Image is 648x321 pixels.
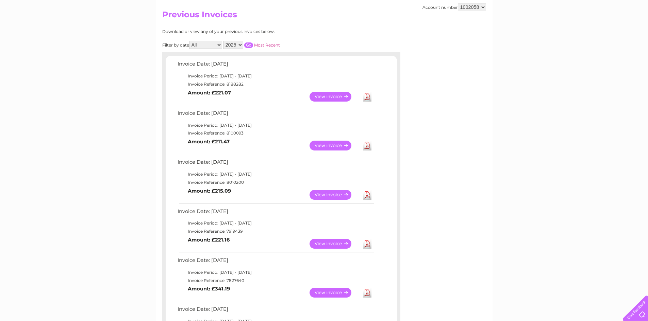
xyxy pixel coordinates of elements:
[363,92,371,102] a: Download
[310,141,360,150] a: View
[176,121,375,129] td: Invoice Period: [DATE] - [DATE]
[188,286,230,292] b: Amount: £341.19
[363,141,371,150] a: Download
[310,190,360,200] a: View
[162,41,341,49] div: Filter by date
[164,4,485,33] div: Clear Business is a trading name of Verastar Limited (registered in [GEOGRAPHIC_DATA] No. 3667643...
[162,29,341,34] div: Download or view any of your previous invoices below.
[363,288,371,298] a: Download
[176,158,375,170] td: Invoice Date: [DATE]
[545,29,560,34] a: Energy
[626,29,642,34] a: Log out
[188,188,231,194] b: Amount: £215.09
[176,305,375,317] td: Invoice Date: [DATE]
[422,3,486,11] div: Account number
[176,72,375,80] td: Invoice Period: [DATE] - [DATE]
[310,92,360,102] a: View
[162,10,486,23] h2: Previous Invoices
[310,288,360,298] a: View
[176,59,375,72] td: Invoice Date: [DATE]
[363,190,371,200] a: Download
[176,80,375,88] td: Invoice Reference: 8188282
[589,29,599,34] a: Blog
[520,3,567,12] a: 0333 014 3131
[176,170,375,178] td: Invoice Period: [DATE] - [DATE]
[564,29,585,34] a: Telecoms
[176,277,375,285] td: Invoice Reference: 7827640
[176,268,375,277] td: Invoice Period: [DATE] - [DATE]
[176,109,375,121] td: Invoice Date: [DATE]
[176,178,375,186] td: Invoice Reference: 8010200
[176,207,375,219] td: Invoice Date: [DATE]
[188,90,231,96] b: Amount: £221.07
[176,129,375,137] td: Invoice Reference: 8100093
[176,227,375,235] td: Invoice Reference: 7919439
[310,239,360,249] a: View
[528,29,541,34] a: Water
[23,18,57,38] img: logo.png
[176,256,375,268] td: Invoice Date: [DATE]
[254,42,280,48] a: Most Recent
[188,139,230,145] b: Amount: £211.47
[176,219,375,227] td: Invoice Period: [DATE] - [DATE]
[363,239,371,249] a: Download
[603,29,619,34] a: Contact
[188,237,230,243] b: Amount: £221.16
